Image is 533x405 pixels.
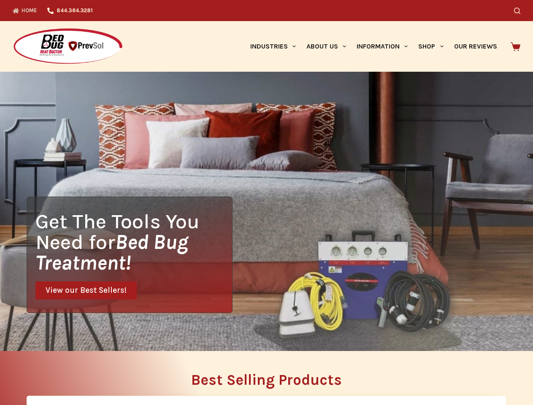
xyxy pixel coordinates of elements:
a: Information [352,21,413,72]
img: Prevsol/Bed Bug Heat Doctor [13,28,123,65]
h1: Get The Tools You Need for [35,211,232,273]
span: View our Best Sellers! [46,286,127,294]
a: About Us [301,21,351,72]
a: Our Reviews [449,21,502,72]
nav: Primary [245,21,502,72]
h2: Best Selling Products [27,373,506,387]
i: Bed Bug Treatment! [35,230,188,275]
a: Industries [245,21,301,72]
a: View our Best Sellers! [35,281,137,300]
button: Search [514,8,520,14]
a: Shop [413,21,449,72]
